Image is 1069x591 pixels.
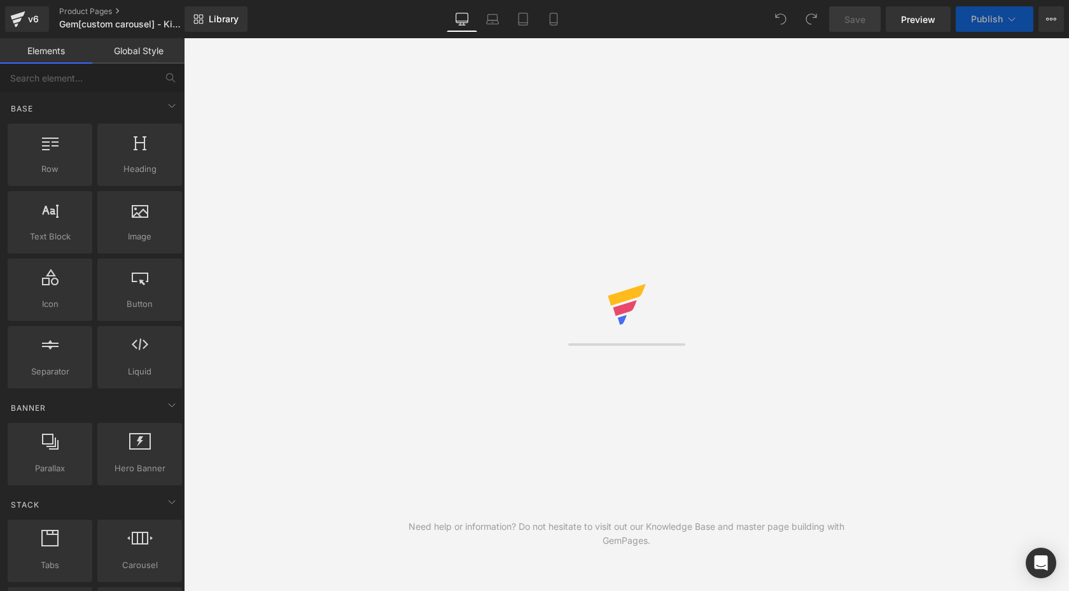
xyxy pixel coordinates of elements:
span: Gem[custom carousel] - Kids Glow T-shirts [59,19,181,29]
span: Row [11,162,88,176]
span: Liquid [101,365,178,378]
span: Separator [11,365,88,378]
a: Laptop [477,6,508,32]
button: Redo [799,6,824,32]
button: More [1038,6,1064,32]
span: Icon [11,297,88,311]
span: Heading [101,162,178,176]
a: New Library [185,6,248,32]
a: Preview [886,6,951,32]
span: Base [10,103,34,115]
div: v6 [25,11,41,27]
span: Hero Banner [101,462,178,475]
span: Save [844,13,865,26]
div: Need help or information? Do not hesitate to visit out our Knowledge Base and master page buildin... [405,520,848,548]
span: Library [209,13,239,25]
div: Open Intercom Messenger [1026,548,1056,578]
a: Mobile [538,6,569,32]
span: Text Block [11,230,88,243]
span: Tabs [11,559,88,572]
span: Publish [971,14,1003,24]
a: Global Style [92,38,185,64]
a: v6 [5,6,49,32]
a: Desktop [447,6,477,32]
span: Carousel [101,559,178,572]
span: Banner [10,402,47,414]
button: Publish [956,6,1033,32]
span: Image [101,230,178,243]
a: Product Pages [59,6,206,17]
button: Undo [768,6,793,32]
a: Tablet [508,6,538,32]
span: Button [101,297,178,311]
span: Stack [10,499,41,511]
span: Parallax [11,462,88,475]
span: Preview [901,13,935,26]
